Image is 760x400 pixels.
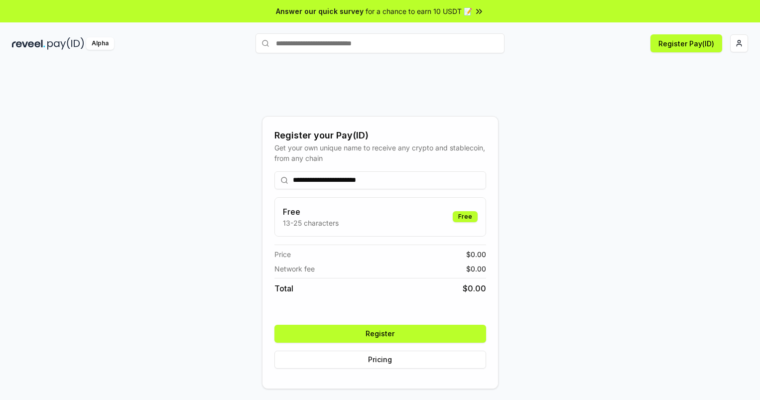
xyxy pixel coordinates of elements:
[86,37,114,50] div: Alpha
[276,6,364,16] span: Answer our quick survey
[47,37,84,50] img: pay_id
[283,218,339,228] p: 13-25 characters
[274,249,291,260] span: Price
[274,325,486,343] button: Register
[283,206,339,218] h3: Free
[366,6,472,16] span: for a chance to earn 10 USDT 📝
[466,264,486,274] span: $ 0.00
[274,142,486,163] div: Get your own unique name to receive any crypto and stablecoin, from any chain
[466,249,486,260] span: $ 0.00
[274,264,315,274] span: Network fee
[274,351,486,369] button: Pricing
[650,34,722,52] button: Register Pay(ID)
[12,37,45,50] img: reveel_dark
[274,282,293,294] span: Total
[463,282,486,294] span: $ 0.00
[453,211,478,222] div: Free
[274,129,486,142] div: Register your Pay(ID)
